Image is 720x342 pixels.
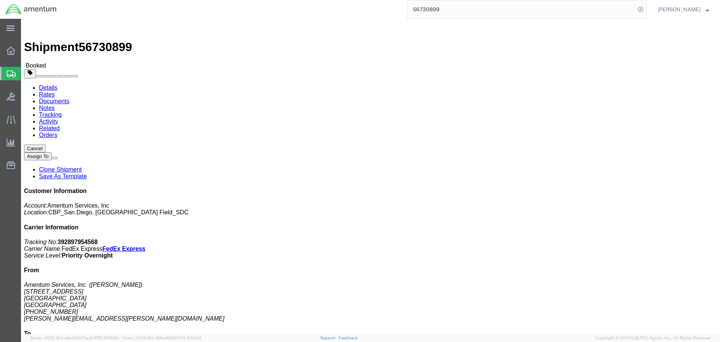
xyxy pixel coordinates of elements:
[339,336,358,340] a: Feedback
[122,336,201,340] span: Client: 2025.18.0-198a450
[658,5,700,14] span: Ernesto Garcia
[172,336,201,340] span: [DATE] 10:06:13
[90,336,119,340] span: [DATE] 10:10:00
[320,336,339,340] a: Support
[5,4,57,15] img: logo
[657,5,709,14] button: [PERSON_NAME]
[21,19,720,334] iframe: FS Legacy Container
[30,336,119,340] span: Server: 2025.18.0-a0edd1917ac
[407,0,635,18] input: Search for shipment number, reference number
[595,335,711,341] span: Copyright © [DATE]-[DATE] Agistix Inc., All Rights Reserved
